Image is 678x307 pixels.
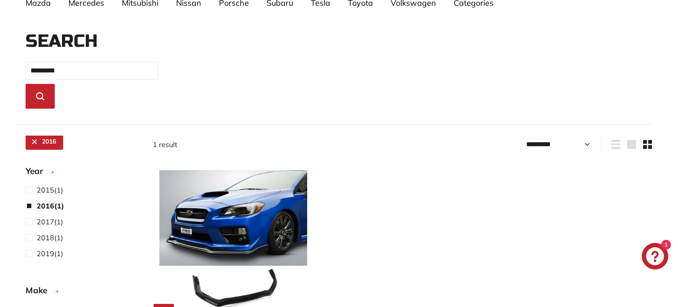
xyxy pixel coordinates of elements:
[37,232,63,243] span: (1)
[26,162,139,184] button: Year
[26,134,63,150] a: 2016
[37,201,64,211] span: (1)
[26,62,158,80] input: Search
[37,233,54,242] span: 2018
[26,31,652,51] h1: Search
[37,186,54,194] span: 2015
[37,248,63,259] span: (1)
[26,281,139,303] button: Make
[639,243,671,272] inbox-online-store-chat: Shopify online store chat
[37,185,63,195] span: (1)
[37,201,54,210] span: 2016
[26,284,54,297] span: Make
[153,139,403,150] div: 1 result
[26,165,49,178] span: Year
[37,249,54,258] span: 2019
[37,216,63,227] span: (1)
[37,217,54,226] span: 2017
